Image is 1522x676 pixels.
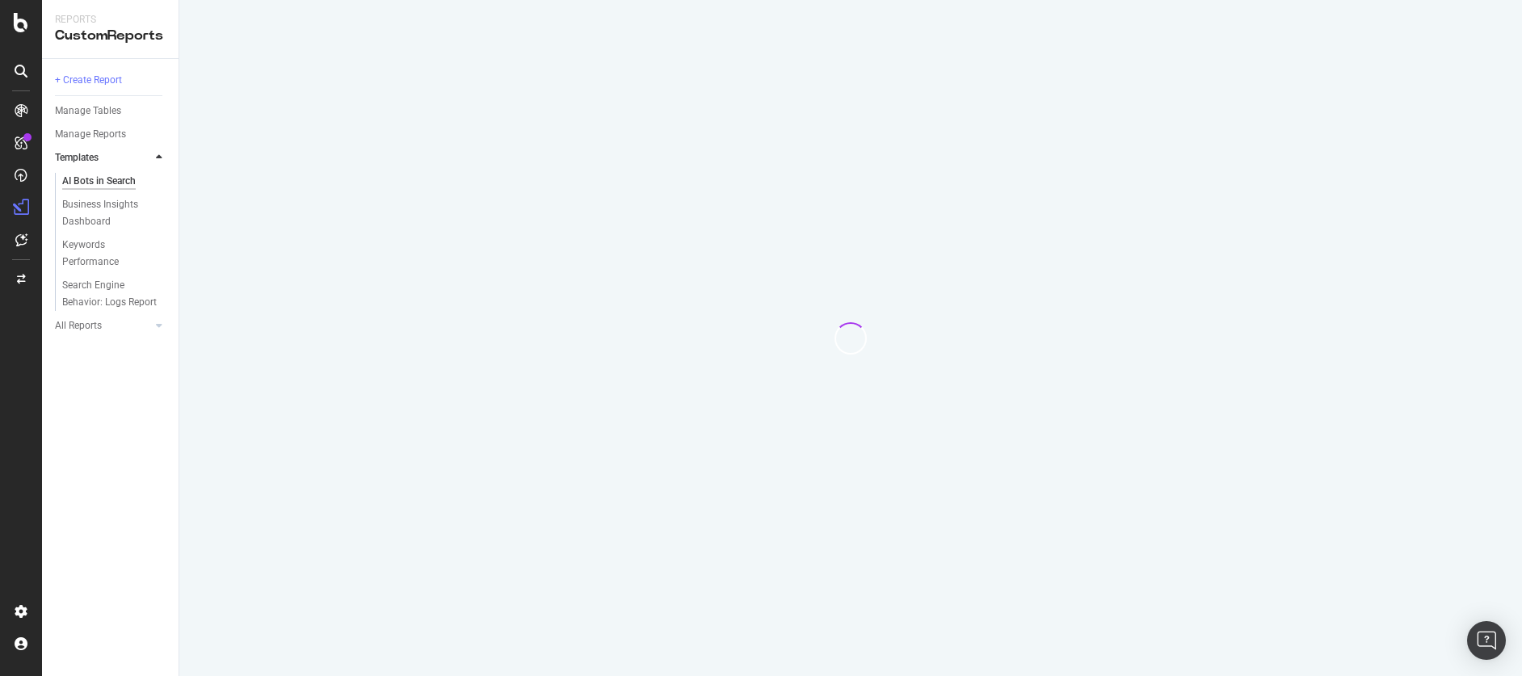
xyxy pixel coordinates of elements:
[55,126,167,143] a: Manage Reports
[62,277,158,311] div: Search Engine Behavior: Logs Report
[55,103,167,120] a: Manage Tables
[62,173,167,190] a: AI Bots in Search
[55,13,166,27] div: Reports
[62,237,167,271] a: Keywords Performance
[55,72,122,89] div: + Create Report
[62,173,136,190] div: AI Bots in Search
[55,103,121,120] div: Manage Tables
[62,277,167,311] a: Search Engine Behavior: Logs Report
[55,149,151,166] a: Templates
[55,126,126,143] div: Manage Reports
[62,237,153,271] div: Keywords Performance
[55,317,151,334] a: All Reports
[62,196,167,230] a: Business Insights Dashboard
[1467,621,1506,660] div: Open Intercom Messenger
[62,196,155,230] div: Business Insights Dashboard
[55,27,166,45] div: CustomReports
[55,149,99,166] div: Templates
[55,72,167,89] a: + Create Report
[55,317,102,334] div: All Reports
